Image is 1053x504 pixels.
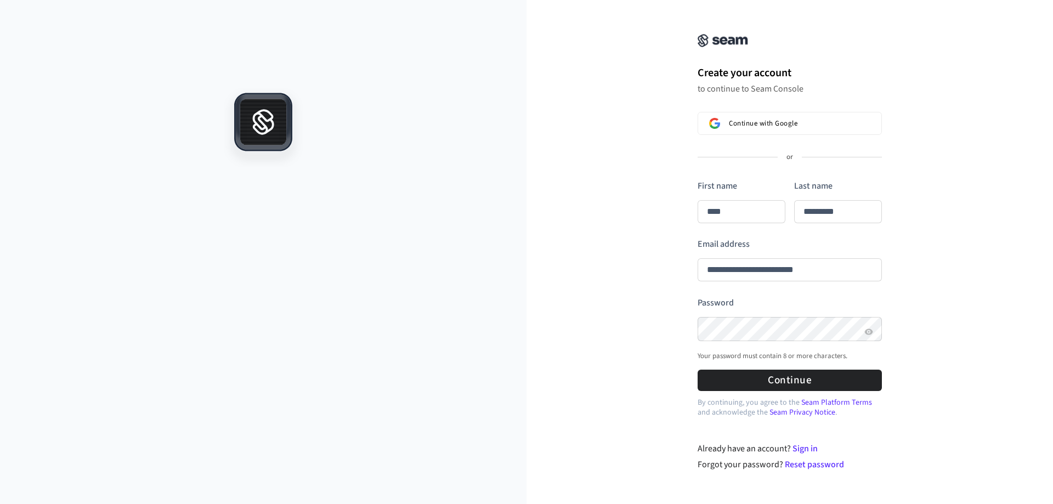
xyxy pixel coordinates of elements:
span: Continue with Google [729,119,797,128]
div: Forgot your password? [698,458,882,471]
p: Your password must contain 8 or more characters. [698,352,847,360]
h1: Create your account [698,65,882,81]
label: Password [698,297,734,309]
a: Sign in [792,443,818,455]
button: Show password [862,325,875,338]
p: or [786,152,793,162]
p: By continuing, you agree to the and acknowledge the . [698,398,882,417]
a: Seam Privacy Notice [769,407,835,418]
p: to continue to Seam Console [698,83,882,94]
button: Sign in with GoogleContinue with Google [698,112,882,135]
div: Already have an account? [698,442,882,455]
label: Last name [794,180,833,192]
label: First name [698,180,737,192]
button: Continue [698,370,882,391]
img: Seam Console [698,34,748,47]
img: Sign in with Google [709,118,720,129]
label: Email address [698,238,750,250]
a: Seam Platform Terms [801,397,872,408]
a: Reset password [785,458,844,471]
